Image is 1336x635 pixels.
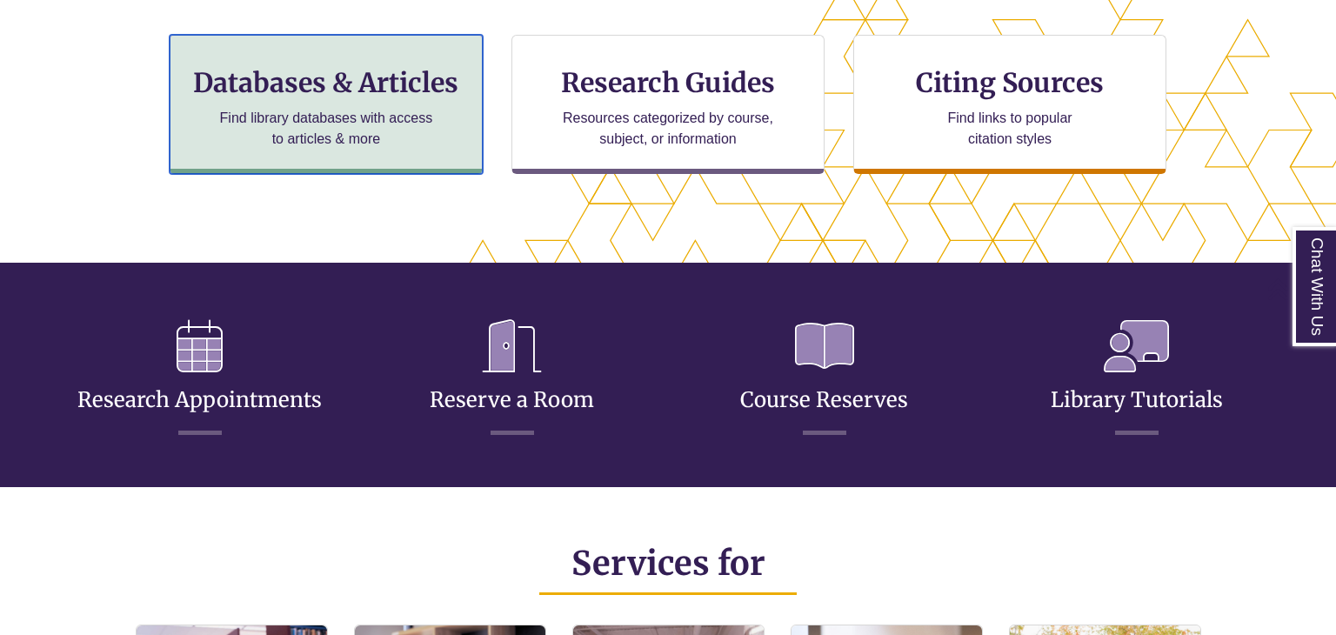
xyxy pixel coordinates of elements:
[571,543,765,584] span: Services for
[925,108,1095,150] p: Find links to popular citation styles
[77,344,322,413] a: Research Appointments
[430,344,594,413] a: Reserve a Room
[904,66,1116,99] h3: Citing Sources
[212,108,439,150] p: Find library databases with access to articles & more
[555,108,782,150] p: Resources categorized by course, subject, or information
[740,344,908,413] a: Course Reserves
[170,35,483,174] a: Databases & Articles Find library databases with access to articles & more
[526,66,810,99] h3: Research Guides
[853,35,1166,174] a: Citing Sources Find links to popular citation styles
[1051,344,1223,413] a: Library Tutorials
[184,66,468,99] h3: Databases & Articles
[511,35,825,174] a: Research Guides Resources categorized by course, subject, or information
[1266,277,1332,301] a: Back to Top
